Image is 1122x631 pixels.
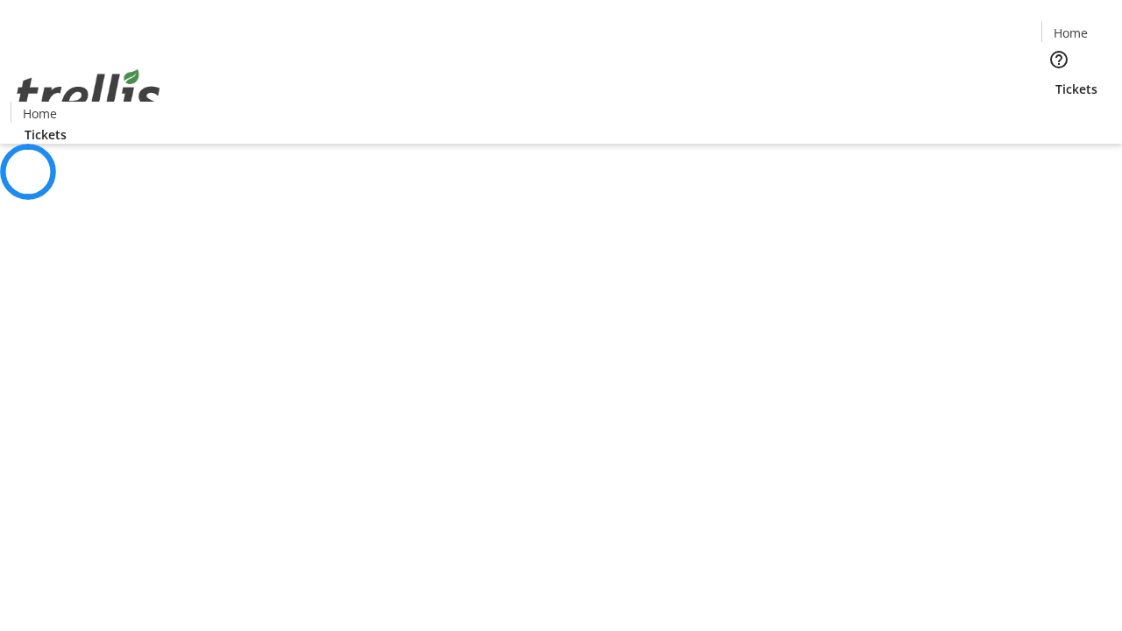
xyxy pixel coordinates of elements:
a: Home [1042,24,1098,42]
span: Home [23,104,57,123]
a: Tickets [11,125,81,144]
button: Cart [1041,98,1076,133]
span: Tickets [1055,80,1097,98]
span: Home [1054,24,1088,42]
button: Help [1041,42,1076,77]
a: Home [11,104,67,123]
span: Tickets [25,125,67,144]
a: Tickets [1041,80,1111,98]
img: Orient E2E Organization jVxkaWNjuz's Logo [11,50,167,138]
